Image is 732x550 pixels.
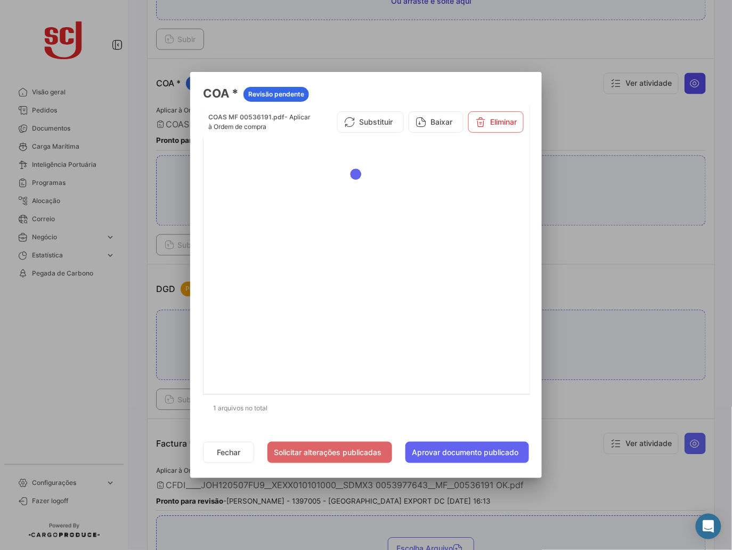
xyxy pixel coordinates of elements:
[267,442,392,463] button: Solicitar alterações publicadas
[203,395,529,422] div: 1 arquivos no total
[248,90,304,99] span: Revisão pendente
[337,111,404,133] button: Substituir
[208,113,284,121] span: COAS MF 00536191.pdf
[409,111,463,133] button: Baixar
[468,111,524,133] button: Eliminar
[203,85,529,102] h3: COA *
[696,514,721,539] div: Abrir Intercom Messenger
[405,442,529,463] button: Aprovar documento publicado
[203,442,254,463] button: Fechar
